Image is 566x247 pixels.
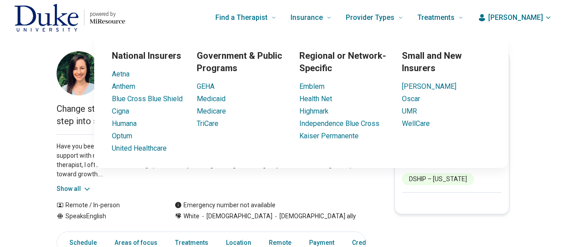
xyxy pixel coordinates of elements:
span: [DEMOGRAPHIC_DATA] ally [272,212,356,221]
h3: Government & Public Programs [197,49,285,74]
a: Optum [112,132,132,140]
a: Highmark [299,107,329,115]
a: Aetna [112,70,130,78]
div: Speaks English [57,212,157,221]
div: Insurance [41,35,561,168]
div: Emergency number not available [175,201,275,210]
div: Remote / In-person [57,201,157,210]
h3: Small and New Insurers [402,49,490,74]
a: WellCare [402,119,430,128]
span: Find a Therapist [215,11,268,24]
button: [PERSON_NAME] [478,12,552,23]
li: DSHIP – [US_STATE] [402,173,474,185]
a: Oscar [402,95,420,103]
a: Independence Blue Cross [299,119,379,128]
h3: Regional or Network-Specific [299,49,388,74]
span: Provider Types [346,11,394,24]
a: Health Net [299,95,332,103]
a: Medicare [197,107,226,115]
a: Kaiser Permanente [299,132,359,140]
a: [PERSON_NAME] [402,82,456,91]
span: [DEMOGRAPHIC_DATA] [199,212,272,221]
button: Show all [57,184,92,194]
a: Humana [112,119,137,128]
a: Cigna [112,107,129,115]
span: Treatments [417,11,455,24]
a: UMR [402,107,417,115]
a: Blue Cross Blue Shield [112,95,183,103]
a: Anthem [112,82,135,91]
a: TriCare [197,119,218,128]
h3: National Insurers [112,49,183,62]
a: Home page [14,4,125,32]
span: [PERSON_NAME] [488,12,543,23]
span: White [184,212,199,221]
a: United Healthcare [112,144,167,152]
a: Medicaid [197,95,226,103]
p: powered by [90,11,125,18]
a: Emblem [299,82,325,91]
a: GEHA [197,82,214,91]
span: Insurance [291,11,323,24]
